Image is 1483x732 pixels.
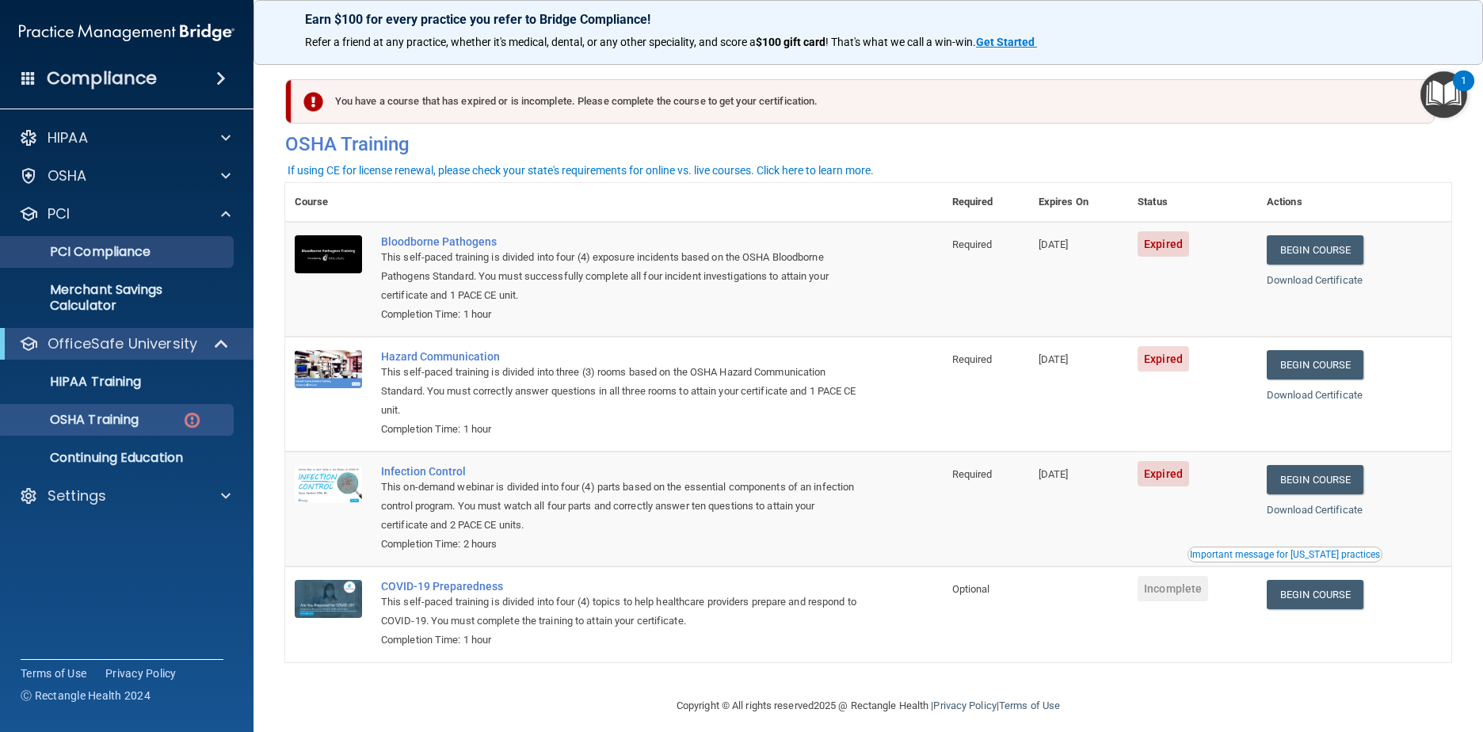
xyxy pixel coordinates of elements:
th: Expires On [1029,183,1128,222]
a: Terms of Use [999,700,1060,711]
p: OSHA [48,166,87,185]
span: Expired [1138,346,1189,372]
p: Continuing Education [10,450,227,466]
a: Download Certificate [1267,389,1363,401]
div: Completion Time: 1 hour [381,305,863,324]
div: If using CE for license renewal, please check your state's requirements for online vs. live cours... [288,165,874,176]
a: Download Certificate [1267,274,1363,286]
span: Required [952,238,993,250]
a: Begin Course [1267,235,1363,265]
a: Terms of Use [21,665,86,681]
div: 1 [1461,81,1466,101]
a: Begin Course [1267,580,1363,609]
span: Required [952,353,993,365]
span: Expired [1138,231,1189,257]
p: PCI [48,204,70,223]
button: Read this if you are a dental practitioner in the state of CA [1188,547,1382,562]
img: danger-circle.6113f641.png [182,410,202,430]
span: [DATE] [1039,238,1069,250]
p: Earn $100 for every practice you refer to Bridge Compliance! [305,12,1432,27]
div: Completion Time: 1 hour [381,420,863,439]
span: Ⓒ Rectangle Health 2024 [21,688,151,703]
a: Begin Course [1267,465,1363,494]
p: OSHA Training [10,412,139,428]
span: [DATE] [1039,353,1069,365]
a: OSHA [19,166,231,185]
a: Hazard Communication [381,350,863,363]
div: Completion Time: 2 hours [381,535,863,554]
a: Infection Control [381,465,863,478]
a: Get Started [976,36,1037,48]
span: Refer a friend at any practice, whether it's medical, dental, or any other speciality, and score a [305,36,756,48]
strong: Get Started [976,36,1035,48]
th: Required [943,183,1029,222]
div: This self-paced training is divided into four (4) exposure incidents based on the OSHA Bloodborne... [381,248,863,305]
span: Expired [1138,461,1189,486]
p: Merchant Savings Calculator [10,282,227,314]
button: Open Resource Center, 1 new notification [1420,71,1467,118]
a: OfficeSafe University [19,334,230,353]
span: [DATE] [1039,468,1069,480]
p: PCI Compliance [10,244,227,260]
p: HIPAA [48,128,88,147]
div: Completion Time: 1 hour [381,631,863,650]
h4: OSHA Training [285,133,1451,155]
span: Required [952,468,993,480]
span: Optional [952,583,990,595]
div: You have a course that has expired or is incomplete. Please complete the course to get your certi... [292,79,1435,124]
th: Course [285,183,372,222]
div: This self-paced training is divided into three (3) rooms based on the OSHA Hazard Communication S... [381,363,863,420]
a: Privacy Policy [933,700,996,711]
button: If using CE for license renewal, please check your state's requirements for online vs. live cours... [285,162,876,178]
a: HIPAA [19,128,231,147]
div: Copyright © All rights reserved 2025 @ Rectangle Health | | [579,681,1157,731]
a: Begin Course [1267,350,1363,379]
th: Actions [1257,183,1451,222]
span: Incomplete [1138,576,1208,601]
a: Settings [19,486,231,505]
div: Important message for [US_STATE] practices [1190,550,1380,559]
strong: $100 gift card [756,36,825,48]
span: ! That's what we call a win-win. [825,36,976,48]
div: This on-demand webinar is divided into four (4) parts based on the essential components of an inf... [381,478,863,535]
a: Bloodborne Pathogens [381,235,863,248]
h4: Compliance [47,67,157,90]
a: Privacy Policy [105,665,177,681]
img: PMB logo [19,17,234,48]
p: HIPAA Training [10,374,141,390]
a: COVID-19 Preparedness [381,580,863,593]
img: exclamation-circle-solid-danger.72ef9ffc.png [303,92,323,112]
a: PCI [19,204,231,223]
th: Status [1128,183,1257,222]
p: Settings [48,486,106,505]
a: Download Certificate [1267,504,1363,516]
p: OfficeSafe University [48,334,197,353]
div: This self-paced training is divided into four (4) topics to help healthcare providers prepare and... [381,593,863,631]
